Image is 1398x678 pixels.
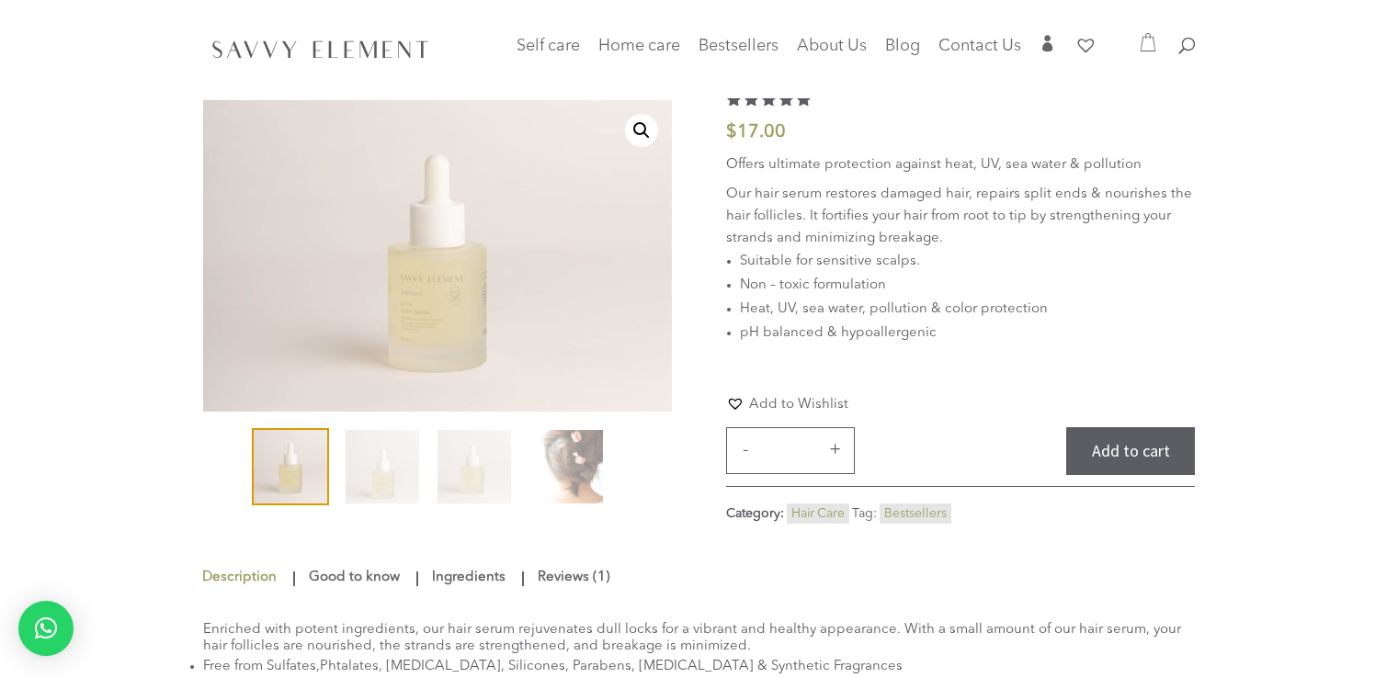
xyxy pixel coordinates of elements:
img: SavvyElement [207,34,435,63]
a: Description [201,561,281,594]
span: Bestsellers [699,38,779,54]
a: Hair Care [791,507,845,520]
span: Home care [598,38,680,54]
img: Hair Serum by Savvy Element [254,430,327,503]
a: Add to Wishlist [726,394,848,413]
li: Heat, UV, sea water, pollution & color protection [740,298,1195,322]
div: Rated 5.00 out of 5 [726,91,813,106]
a: View full-screen image gallery [625,114,658,147]
img: Hair Serum by Savvy Element [203,100,672,412]
input: Product quantity [762,428,817,474]
a: Ingredients [427,561,510,594]
bdi: 17.00 [726,123,786,141]
span: $ [726,123,737,141]
button: + [821,438,848,460]
a: Reviews (1) [533,561,615,594]
span: About Us [797,38,867,54]
p: Offers ultimate protection against heat, UV, sea water & pollution [726,154,1195,184]
a: Good to know [304,561,404,594]
a: Self care [517,40,580,76]
li: Non – toxic formulation [740,274,1195,298]
span: estores damaged hair, repairs split ends & nourishes the hair follicles. It fortifies your hair f... [726,187,1192,245]
a: About Us [797,40,867,65]
span: Category: [726,507,784,520]
a: Blog [885,40,920,65]
span: Suitable for sensitive scalps. [740,254,920,268]
img: Hair Serum - Image 2 [346,430,419,503]
a: Bestsellers [699,40,779,65]
span: Add to Wishlist [749,398,848,412]
button: - [732,438,759,460]
span: Tag: [852,507,877,520]
a: Contact Us [938,40,1021,65]
span: Blog [885,38,920,54]
span: , [MEDICAL_DATA], Silicones, Parabens, [MEDICAL_DATA] & Synthetic Fragrances [379,660,903,673]
span: Phtalates [320,660,379,673]
span:  [1040,35,1056,51]
img: Se-Hair-serum [529,430,603,503]
a: Bestsellers [884,507,947,520]
p: Enriched with potent ingredients, our hair serum rejuvenates dull locks for a vibrant and healthy... [203,622,1196,655]
span: Self care [517,38,580,54]
span: Free from Sulfates, [203,660,320,673]
li: pH balanced & hypoallergenic [740,322,1195,345]
img: Hair Serum by Savvy Element [438,430,511,503]
span: Contact Us [938,38,1021,54]
a: Home care [598,40,680,76]
span: Our hair serum r [726,187,830,201]
button: Add to cart [1066,427,1195,476]
a:  [1040,35,1056,65]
